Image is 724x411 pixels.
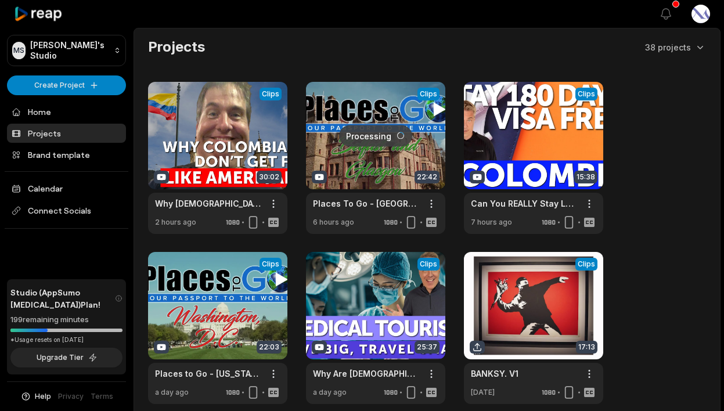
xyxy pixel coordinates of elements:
[58,391,84,402] a: Privacy
[10,314,123,326] div: 199 remaining minutes
[471,367,518,380] a: BANKSY. V1
[155,197,262,210] a: Why [DEMOGRAPHIC_DATA] Don't Get Fat Like [DEMOGRAPHIC_DATA]
[35,391,51,402] span: Help
[7,145,126,164] a: Brand template
[10,286,115,311] span: Studio (AppSumo [MEDICAL_DATA]) Plan!
[155,367,262,380] a: Places to Go - [US_STATE], [GEOGRAPHIC_DATA] (S1E6)
[10,348,123,367] button: Upgrade Tier
[12,42,26,59] div: MS
[7,200,126,221] span: Connect Socials
[7,124,126,143] a: Projects
[148,38,205,56] h2: Projects
[7,75,126,95] button: Create Project
[30,40,109,61] p: [PERSON_NAME]'s Studio
[645,41,706,53] button: 38 projects
[313,197,420,210] a: Places To Go - [GEOGRAPHIC_DATA] and [GEOGRAPHIC_DATA] (S1E8)
[7,102,126,121] a: Home
[7,179,126,198] a: Calendar
[471,197,578,210] a: Can You REALLY Stay Longer in [GEOGRAPHIC_DATA] with a Tourist Visa?
[91,391,113,402] a: Terms
[20,391,51,402] button: Help
[10,336,123,344] div: *Usage resets on [DATE]
[313,367,420,380] a: Why Are [DEMOGRAPHIC_DATA] Flying Overseas for Healthcare?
